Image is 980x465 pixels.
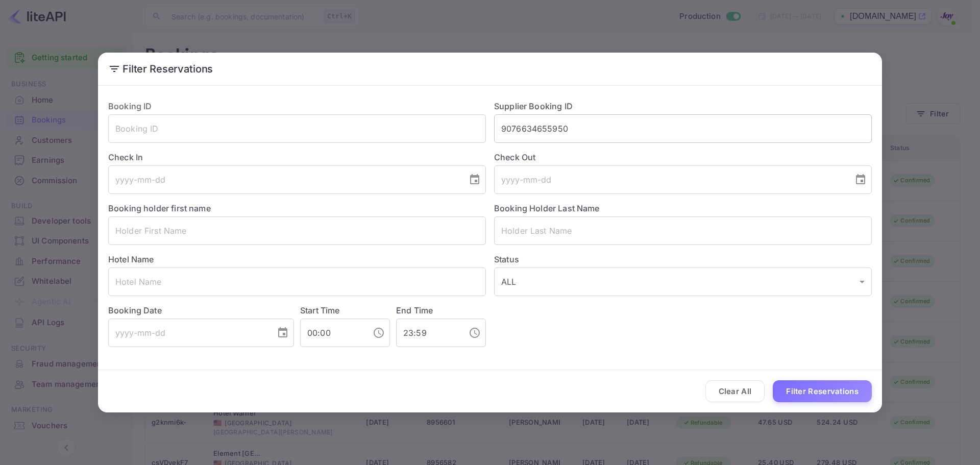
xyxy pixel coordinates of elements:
[108,114,486,143] input: Booking ID
[369,323,389,343] button: Choose time, selected time is 12:00 AM
[300,305,340,315] label: Start Time
[464,323,485,343] button: Choose time, selected time is 11:59 PM
[773,380,872,402] button: Filter Reservations
[108,254,154,264] label: Hotel Name
[396,319,460,347] input: hh:mm
[98,53,882,85] h2: Filter Reservations
[494,267,872,296] div: ALL
[273,323,293,343] button: Choose date
[494,101,573,111] label: Supplier Booking ID
[108,319,268,347] input: yyyy-mm-dd
[108,304,294,316] label: Booking Date
[494,165,846,194] input: yyyy-mm-dd
[494,203,600,213] label: Booking Holder Last Name
[108,267,486,296] input: Hotel Name
[108,151,486,163] label: Check In
[494,151,872,163] label: Check Out
[850,169,871,190] button: Choose date
[464,169,485,190] button: Choose date
[494,216,872,245] input: Holder Last Name
[108,203,211,213] label: Booking holder first name
[108,101,152,111] label: Booking ID
[396,305,433,315] label: End Time
[108,216,486,245] input: Holder First Name
[494,114,872,143] input: Supplier Booking ID
[705,380,765,402] button: Clear All
[108,165,460,194] input: yyyy-mm-dd
[494,253,872,265] label: Status
[300,319,364,347] input: hh:mm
